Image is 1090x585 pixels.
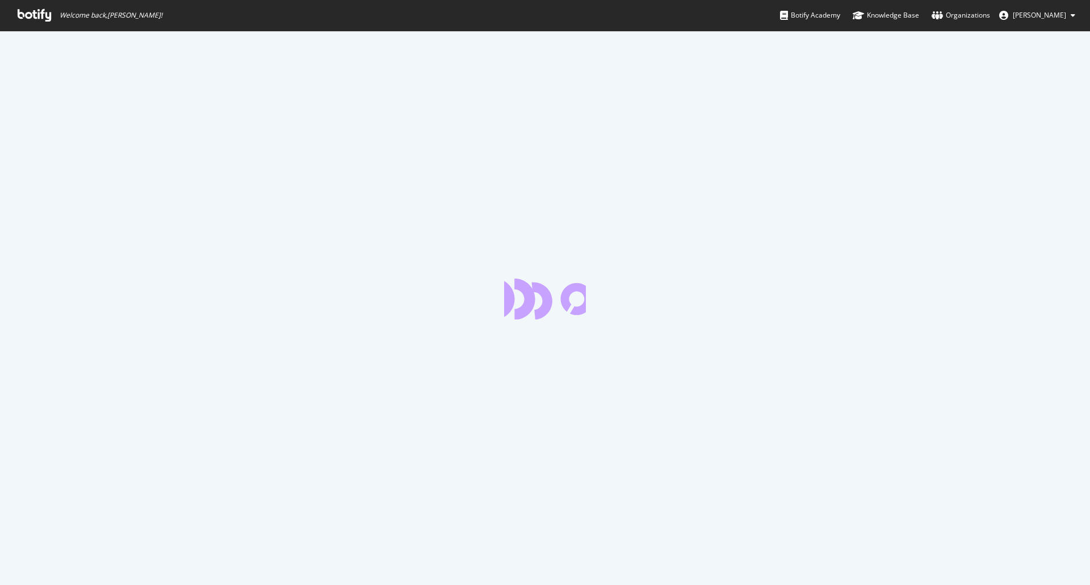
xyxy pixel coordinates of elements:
[990,6,1084,24] button: [PERSON_NAME]
[1013,10,1066,20] span: Jose Fausto Martinez
[504,279,586,319] div: animation
[932,10,990,21] div: Organizations
[853,10,919,21] div: Knowledge Base
[780,10,840,21] div: Botify Academy
[60,11,162,20] span: Welcome back, [PERSON_NAME] !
